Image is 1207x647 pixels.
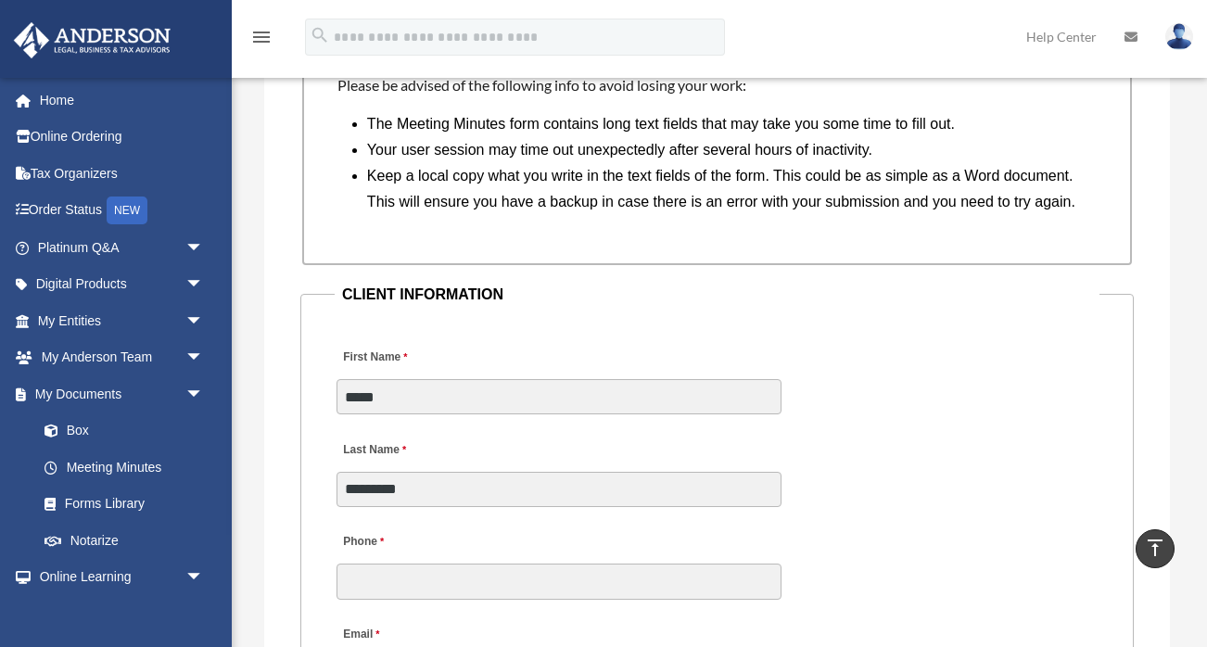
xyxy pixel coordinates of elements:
[26,486,232,523] a: Forms Library
[335,282,1099,308] legend: CLIENT INFORMATION
[337,530,388,555] label: Phone
[13,375,232,412] a: My Documentsarrow_drop_down
[185,375,222,413] span: arrow_drop_down
[8,22,176,58] img: Anderson Advisors Platinum Portal
[250,32,273,48] a: menu
[367,137,1082,163] li: Your user session may time out unexpectedly after several hours of inactivity.
[185,302,222,340] span: arrow_drop_down
[13,339,232,376] a: My Anderson Teamarrow_drop_down
[26,412,232,450] a: Box
[13,82,232,119] a: Home
[1136,529,1175,568] a: vertical_align_top
[367,163,1082,215] li: Keep a local copy what you write in the text fields of the form. This could be as simple as a Wor...
[26,449,222,486] a: Meeting Minutes
[13,119,232,156] a: Online Ordering
[13,559,232,596] a: Online Learningarrow_drop_down
[1165,23,1193,50] img: User Pic
[26,522,232,559] a: Notarize
[185,266,222,304] span: arrow_drop_down
[13,155,232,192] a: Tax Organizers
[185,559,222,597] span: arrow_drop_down
[337,345,412,370] label: First Name
[310,25,330,45] i: search
[185,339,222,377] span: arrow_drop_down
[1144,537,1166,559] i: vertical_align_top
[337,438,411,463] label: Last Name
[337,75,1097,95] h4: Please be advised of the following info to avoid losing your work:
[13,192,232,230] a: Order StatusNEW
[367,111,1082,137] li: The Meeting Minutes form contains long text fields that may take you some time to fill out.
[185,229,222,267] span: arrow_drop_down
[13,266,232,303] a: Digital Productsarrow_drop_down
[107,197,147,224] div: NEW
[13,229,232,266] a: Platinum Q&Aarrow_drop_down
[13,302,232,339] a: My Entitiesarrow_drop_down
[250,26,273,48] i: menu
